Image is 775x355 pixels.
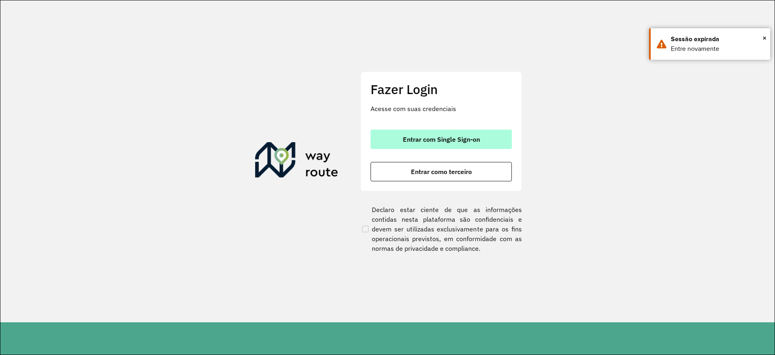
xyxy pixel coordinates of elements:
[762,32,767,44] button: Close
[371,104,512,113] p: Acesse com suas credenciais
[671,44,764,54] div: Entre novamente
[671,34,764,44] div: Sessão expirada
[371,82,512,97] h2: Fazer Login
[762,32,767,44] span: ×
[371,130,512,149] button: button
[360,205,522,253] label: Declaro estar ciente de que as informações contidas nesta plataforma são confidenciais e devem se...
[411,168,472,175] span: Entrar como terceiro
[403,136,480,143] span: Entrar com Single Sign-on
[371,162,512,181] button: button
[255,142,338,181] img: Roteirizador AmbevTech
